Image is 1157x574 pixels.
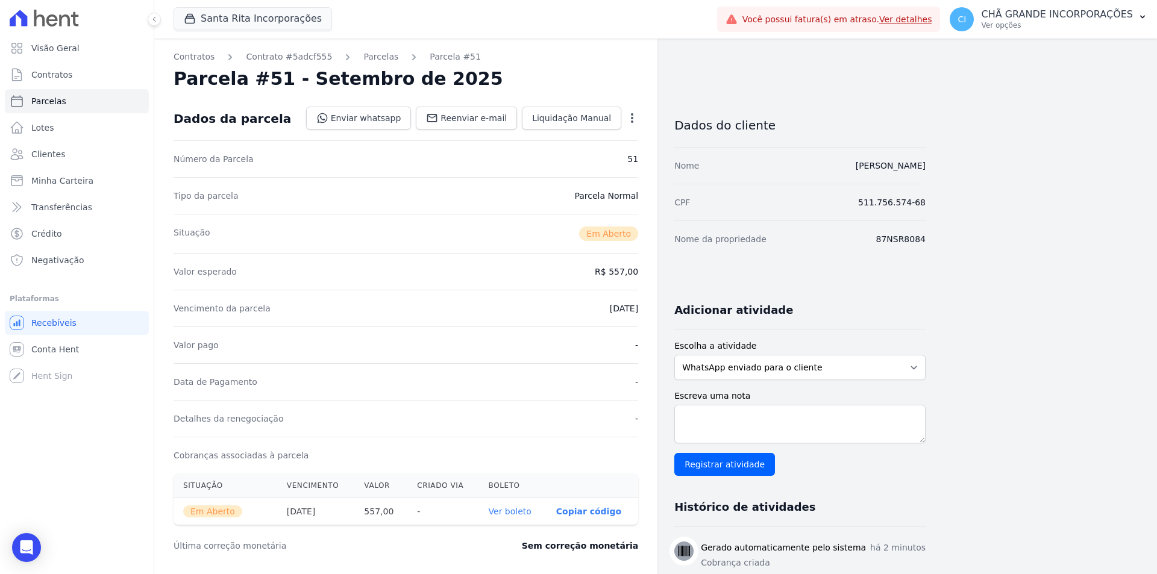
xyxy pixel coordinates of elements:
p: CHÃ GRANDE INCORPORAÇÕES [981,8,1133,20]
a: Ver detalhes [879,14,932,24]
dd: R$ 557,00 [595,266,638,278]
input: Registrar atividade [674,453,775,476]
span: Minha Carteira [31,175,93,187]
button: Copiar código [556,507,621,516]
dd: Parcela Normal [574,190,638,202]
dd: Sem correção monetária [522,540,638,552]
th: 557,00 [354,498,407,525]
div: Open Intercom Messenger [12,533,41,562]
a: Parcelas [5,89,149,113]
a: Negativação [5,248,149,272]
span: Em Aberto [579,226,638,241]
p: há 2 minutos [870,541,926,554]
dd: 51 [627,153,638,165]
a: Reenviar e-mail [416,107,517,129]
dt: Tipo da parcela [174,190,239,202]
button: Santa Rita Incorporações [174,7,332,30]
a: Recebíveis [5,311,149,335]
th: Boleto [479,473,547,498]
a: Lotes [5,116,149,140]
span: Parcelas [31,95,66,107]
dt: Valor esperado [174,266,237,278]
h3: Dados do cliente [674,118,926,133]
span: Lotes [31,122,54,134]
a: Liquidação Manual [522,107,621,129]
span: Em Aberto [183,505,242,517]
a: Ver boleto [489,507,531,516]
h2: Parcela #51 - Setembro de 2025 [174,68,503,90]
dt: Vencimento da parcela [174,302,271,314]
span: Recebíveis [31,317,77,329]
p: Ver opções [981,20,1133,30]
th: Situação [174,473,277,498]
span: Crédito [31,228,62,240]
div: Dados da parcela [174,111,291,126]
a: [PERSON_NAME] [856,161,926,170]
a: Visão Geral [5,36,149,60]
th: Vencimento [277,473,355,498]
span: CI [958,15,967,23]
dd: - [635,376,638,388]
a: Contratos [5,63,149,87]
dd: - [635,339,638,351]
th: Valor [354,473,407,498]
a: Conta Hent [5,337,149,361]
a: Transferências [5,195,149,219]
span: Liquidação Manual [532,112,611,124]
th: Criado via [407,473,478,498]
dt: Última correção monetária [174,540,448,552]
a: Clientes [5,142,149,166]
dt: Data de Pagamento [174,376,257,388]
dt: Nome [674,160,699,172]
th: [DATE] [277,498,355,525]
span: Você possui fatura(s) em atraso. [742,13,932,26]
span: Reenviar e-mail [441,112,507,124]
a: Contratos [174,51,215,63]
span: Contratos [31,69,72,81]
dt: Nome da propriedade [674,233,767,245]
button: CI CHÃ GRANDE INCORPORAÇÕES Ver opções [940,2,1157,36]
dt: Detalhes da renegociação [174,413,284,425]
h3: Gerado automaticamente pelo sistema [701,541,866,554]
label: Escolha a atividade [674,340,926,352]
dt: Valor pago [174,339,219,351]
a: Minha Carteira [5,169,149,193]
th: - [407,498,478,525]
span: Conta Hent [31,343,79,355]
div: Plataformas [10,292,144,306]
dd: - [635,413,638,425]
a: Contrato #5adcf555 [246,51,332,63]
span: Transferências [31,201,92,213]
span: Visão Geral [31,42,80,54]
dt: CPF [674,196,690,208]
a: Parcela #51 [430,51,481,63]
label: Escreva uma nota [674,390,926,402]
dd: 87NSR8084 [876,233,926,245]
a: Enviar whatsapp [306,107,412,129]
nav: Breadcrumb [174,51,638,63]
h3: Histórico de atividades [674,500,815,514]
h3: Adicionar atividade [674,303,793,317]
dt: Situação [174,226,210,241]
span: Negativação [31,254,84,266]
dd: 511.756.574-68 [858,196,926,208]
dt: Número da Parcela [174,153,254,165]
p: Cobrança criada [701,557,926,569]
a: Parcelas [363,51,398,63]
a: Crédito [5,222,149,246]
dd: [DATE] [610,302,638,314]
span: Clientes [31,148,65,160]
dt: Cobranças associadas à parcela [174,449,309,461]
